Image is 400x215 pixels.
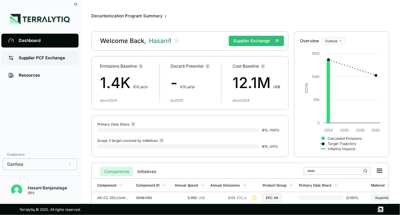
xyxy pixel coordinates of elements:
[233,72,280,94] div: 12.1M
[371,128,380,132] text: 2030
[273,85,280,89] span: US$
[136,196,169,200] div: 084B4165
[233,98,249,102] div: since 2024
[91,13,163,19] div: Decarbonization Program Summary
[198,196,205,200] span: US$
[229,36,284,46] button: Supplier Exchange
[299,183,331,187] div: Primary Data Share
[312,51,319,55] text: 1500
[322,37,345,45] button: Outlook
[263,183,287,187] div: Product Group
[262,128,268,132] span: 0 %
[187,86,189,89] sub: 2
[171,63,210,69] div: Decarb Potential
[371,194,395,201] div: Assembly
[19,55,72,61] div: Supplier PCF Exchange
[317,121,319,125] text: 0
[97,138,164,143] div: Scope 3 target covered by Initiatives
[19,38,72,43] div: Dashboard
[300,38,319,44] div: Overview
[371,183,385,187] div: Material
[328,141,356,146] text: Target Trajectory
[100,167,133,177] button: Components
[269,144,278,148] span: / 25 %
[97,121,136,127] div: Primary Data Share
[181,85,196,89] span: t CO e/yr
[324,128,333,132] text: 2024
[356,128,364,132] text: 2028
[11,184,22,196] img: Hasani Banjanalage
[100,72,148,94] div: 1.4K
[100,63,148,69] div: Emissions Baseline
[28,191,67,195] div: GPV
[100,37,171,45] div: Welcome Back,
[8,182,25,198] button: Open user button
[233,63,280,69] div: Cost Baseline
[243,197,245,200] sub: 2
[328,136,362,140] text: Calculated Emissions
[139,86,141,89] sub: 2
[149,37,171,45] span: Hasani
[133,85,148,89] span: t CO e/yr
[328,147,355,151] text: Initiative Impacts
[237,196,247,200] span: tCO e
[210,196,247,200] div: 0.01
[313,97,319,102] text: 500
[169,37,171,44] span: !
[343,196,365,200] span: 0 / 100 %
[210,183,240,187] div: Annual Emissions
[136,183,160,187] div: Component ID
[19,72,72,78] div: Resources
[133,167,160,177] button: Initiatives
[28,185,67,191] div: Hasani Banjanalage
[312,75,319,79] text: 1000
[97,196,130,200] div: AK-CC 350,Controller, Refrigeration
[3,150,77,158] div: Customers
[262,144,268,148] span: 0 %
[165,13,166,19] span: ›
[340,128,348,132] text: 2026
[175,196,205,200] div: 9,990
[100,98,117,102] div: since 2024
[10,14,70,24] img: Logo
[304,83,308,93] text: tCO e
[97,183,116,187] div: Component
[171,98,183,102] div: by 2030
[171,72,210,94] div: -
[175,183,198,187] div: Annual Spend
[7,162,23,167] span: Danfoss
[269,128,280,132] span: / 100 %
[266,196,279,200] div: EKC AK
[304,85,308,87] tspan: 2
